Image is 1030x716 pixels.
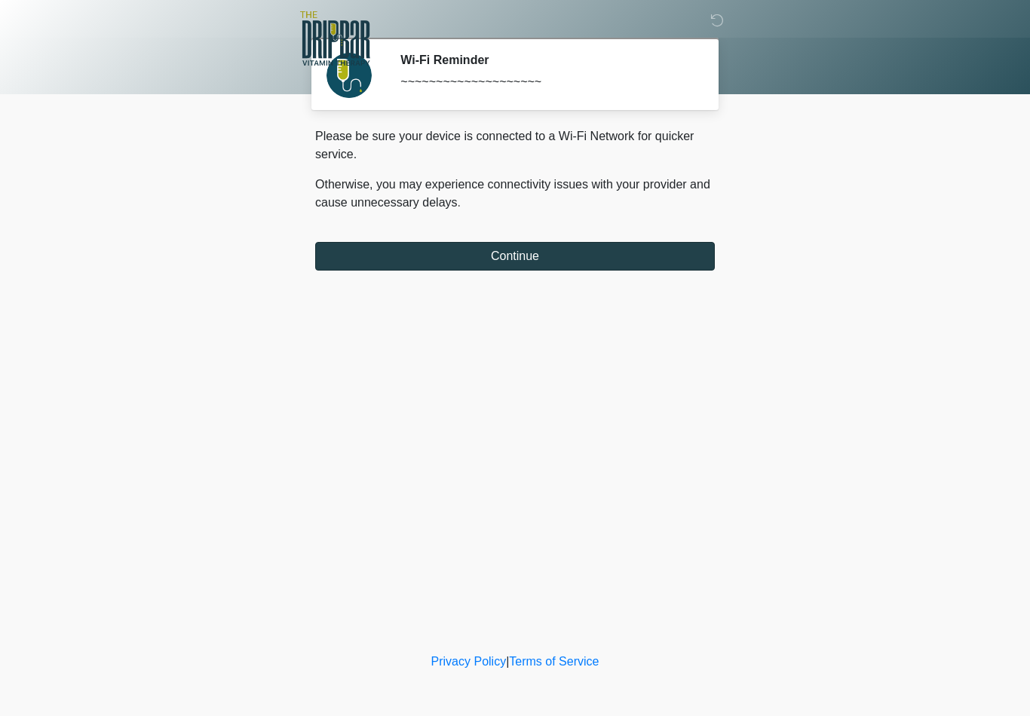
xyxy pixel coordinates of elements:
[315,242,715,271] button: Continue
[315,127,715,164] p: Please be sure your device is connected to a Wi-Fi Network for quicker service.
[315,176,715,212] p: Otherwise, you may experience connectivity issues with your provider and cause unnecessary delays
[300,11,370,66] img: The DRIPBaR - Lubbock Logo
[400,73,692,91] div: ~~~~~~~~~~~~~~~~~~~~
[506,655,509,668] a: |
[431,655,507,668] a: Privacy Policy
[458,196,461,209] span: .
[509,655,599,668] a: Terms of Service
